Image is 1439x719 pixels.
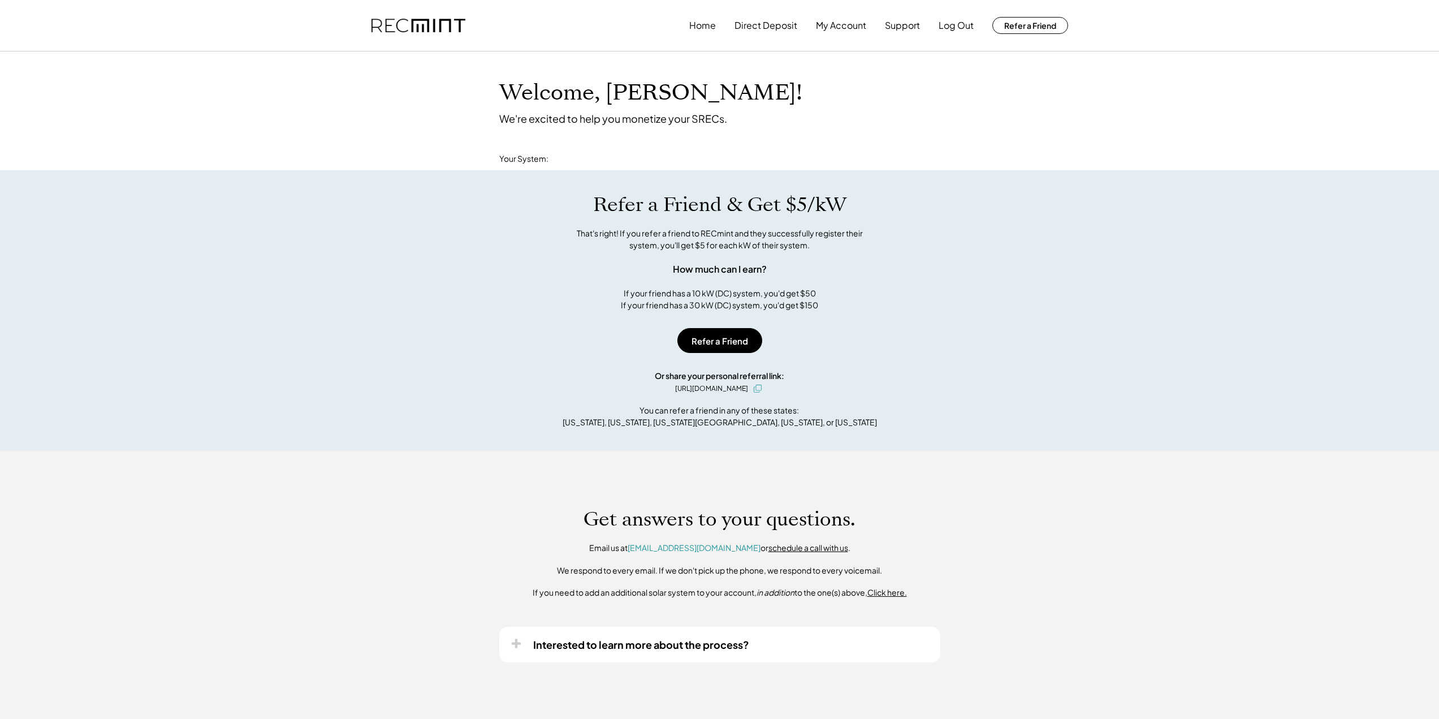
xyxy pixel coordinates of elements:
[589,543,850,554] div: Email us at or .
[499,153,548,165] div: Your System:
[499,112,727,125] div: We're excited to help you monetize your SRECs.
[499,80,802,106] h1: Welcome, [PERSON_NAME]!
[939,14,974,37] button: Log Out
[768,543,848,553] a: schedule a call with us
[628,543,760,553] a: [EMAIL_ADDRESS][DOMAIN_NAME]
[584,507,855,531] h1: Get answers to your questions.
[655,370,784,382] div: Or share your personal referral link:
[885,14,920,37] button: Support
[564,227,875,251] div: That's right! If you refer a friend to RECmint and they successfully register their system, you'l...
[677,328,762,353] button: Refer a Friend
[816,14,866,37] button: My Account
[563,404,877,428] div: You can refer a friend in any of these states: [US_STATE], [US_STATE], [US_STATE][GEOGRAPHIC_DATA...
[751,382,764,395] button: click to copy
[593,193,846,217] h1: Refer a Friend & Get $5/kW
[757,587,794,597] em: in addition
[673,262,767,276] div: How much can I earn?
[867,587,907,597] u: Click here.
[689,14,716,37] button: Home
[621,287,818,311] div: If your friend has a 10 kW (DC) system, you'd get $50 If your friend has a 30 kW (DC) system, you...
[675,384,748,394] div: [URL][DOMAIN_NAME]
[371,19,465,33] img: recmint-logotype%403x.png
[557,565,882,576] div: We respond to every email. If we don't pick up the phone, we respond to every voicemail.
[533,638,749,651] div: Interested to learn more about the process?
[992,17,1068,34] button: Refer a Friend
[533,587,907,599] div: If you need to add an additional solar system to your account, to the one(s) above,
[734,14,797,37] button: Direct Deposit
